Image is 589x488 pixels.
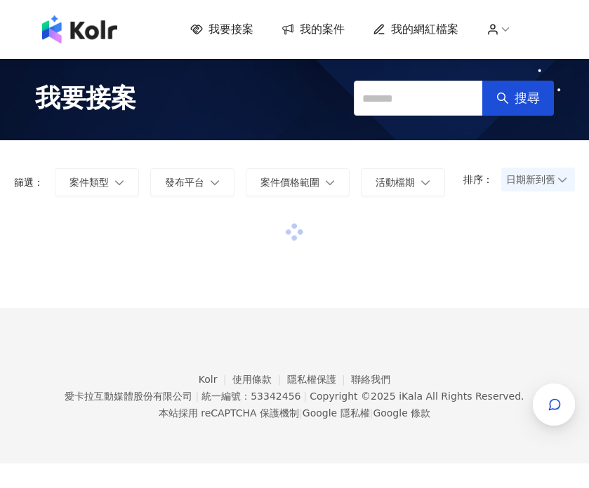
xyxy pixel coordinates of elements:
[14,177,44,188] p: 篩選：
[370,407,373,419] span: |
[199,374,232,385] a: Kolr
[351,374,390,385] a: 聯絡我們
[209,22,253,37] span: 我要接案
[282,22,345,37] a: 我的案件
[310,391,524,402] div: Copyright © 2025 All Rights Reserved.
[506,169,570,190] span: 日期新到舊
[201,391,300,402] div: 統一編號：53342456
[42,15,117,43] img: logo
[287,374,352,385] a: 隱私權保護
[496,92,509,104] span: search
[515,90,540,106] span: 搜尋
[165,177,204,188] span: 發布平台
[303,407,370,419] a: Google 隱私權
[35,81,136,116] span: 我要接案
[299,407,303,419] span: |
[373,22,458,37] a: 我的網紅檔案
[70,177,109,188] span: 案件類型
[303,391,307,402] span: |
[55,168,139,196] button: 案件類型
[300,22,345,37] span: 我的案件
[373,407,430,419] a: Google 條款
[195,391,199,402] span: |
[232,374,287,385] a: 使用條款
[399,391,423,402] a: iKala
[65,391,192,402] div: 愛卡拉互動媒體股份有限公司
[391,22,458,37] span: 我的網紅檔案
[150,168,234,196] button: 發布平台
[361,168,445,196] button: 活動檔期
[376,177,415,188] span: 活動檔期
[260,177,319,188] span: 案件價格範圍
[190,22,253,37] a: 我要接案
[246,168,350,196] button: 案件價格範圍
[463,174,501,185] p: 排序：
[482,81,554,116] button: 搜尋
[159,405,430,421] span: 本站採用 reCAPTCHA 保護機制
